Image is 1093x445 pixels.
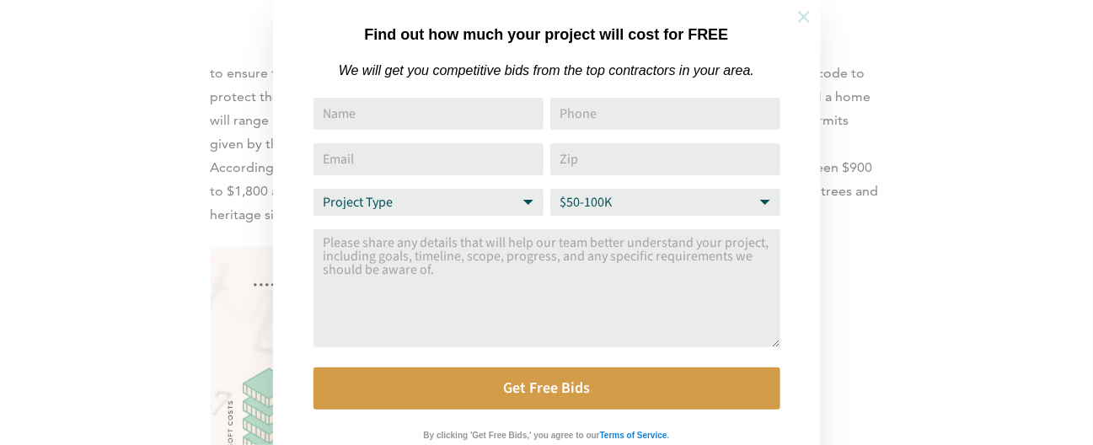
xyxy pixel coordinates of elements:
input: Email Address [313,143,544,175]
strong: Terms of Service [600,431,667,440]
em: We will get you competitive bids from the top contractors in your area. [339,63,754,78]
input: Zip [550,143,780,175]
a: Terms of Service [600,426,667,441]
strong: By clicking 'Get Free Bids,' you agree to our [424,431,600,440]
select: Project Type [313,189,544,216]
textarea: Comment or Message [313,229,780,347]
strong: . [667,431,670,440]
input: Name [313,98,544,130]
strong: Find out how much your project will cost for FREE [364,26,728,43]
button: Get Free Bids [313,367,780,410]
input: Phone [550,98,780,130]
select: Budget Range [550,189,780,216]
